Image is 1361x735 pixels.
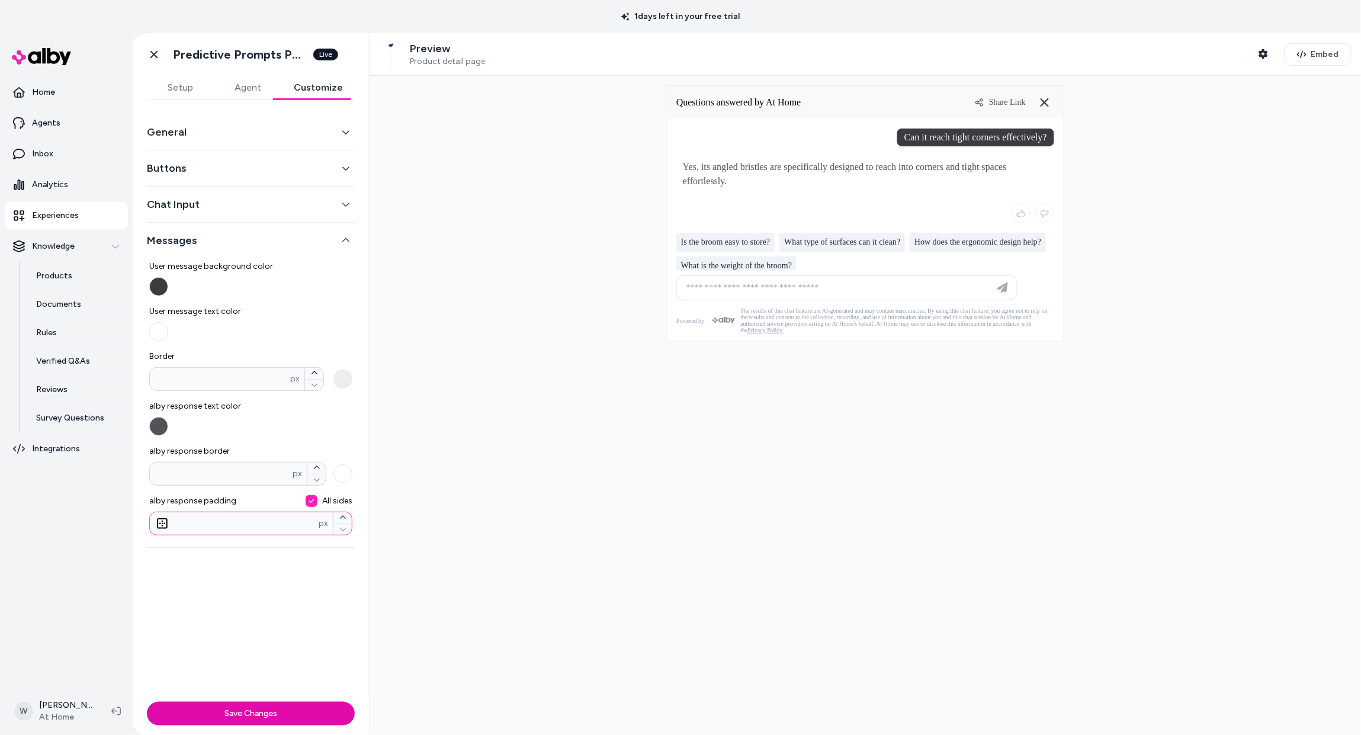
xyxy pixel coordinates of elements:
[319,518,328,529] span: px
[5,435,128,463] a: Integrations
[24,375,128,404] a: Reviews
[32,240,75,252] p: Knowledge
[333,464,352,483] button: alby response borderpx
[305,368,323,379] button: Borderpx
[149,445,352,457] span: alby response border
[24,404,128,432] a: Survey Questions
[307,463,326,474] button: alby response borderpx
[322,495,352,507] span: All sides
[306,495,317,507] button: All sides
[147,232,355,249] button: Messages
[5,232,128,261] button: Knowledge
[149,417,168,436] button: alby response text color
[149,322,168,341] button: User message text color
[24,262,128,290] a: Products
[147,249,355,538] div: Messages
[5,140,128,168] a: Inbox
[149,495,352,507] label: alby response padding
[36,299,81,310] p: Documents
[36,412,104,424] p: Survey Questions
[5,109,128,137] a: Agents
[614,11,747,23] p: 1 days left in your free trial
[149,400,352,412] span: alby response text color
[12,48,71,65] img: alby Logo
[410,56,485,67] span: Product detail page
[36,384,68,396] p: Reviews
[36,355,90,367] p: Verified Q&As
[32,179,68,191] p: Analytics
[147,196,355,213] button: Chat Input
[39,711,92,723] span: At Home
[32,117,60,129] p: Agents
[32,86,55,98] p: Home
[14,702,33,721] span: W
[214,76,282,100] button: Agent
[36,327,57,339] p: Rules
[24,290,128,319] a: Documents
[150,468,293,480] input: alby response borderpx
[149,306,352,317] span: User message text color
[7,692,102,730] button: W[PERSON_NAME]At Home
[149,261,352,272] span: User message background color
[39,699,92,711] p: [PERSON_NAME]
[5,201,128,230] a: Experiences
[5,78,128,107] a: Home
[307,474,326,486] button: alby response borderpx
[150,373,290,385] input: Borderpx
[149,351,352,362] span: Border
[32,443,80,455] p: Integrations
[379,43,403,66] img: Mr. Clean Angle Broom, White, sold by At Home
[1285,43,1352,66] button: Embed
[36,270,72,282] p: Products
[32,148,53,160] p: Inbox
[24,347,128,375] a: Verified Q&As
[313,49,338,60] div: Live
[1311,49,1339,60] span: Embed
[173,47,306,62] h1: Predictive Prompts PDP
[147,702,355,726] button: Save Changes
[32,210,79,222] p: Experiences
[282,76,355,100] button: Customize
[147,76,214,100] button: Setup
[147,124,355,140] button: General
[305,379,323,391] button: Borderpx
[147,160,355,176] button: Buttons
[24,319,128,347] a: Rules
[333,370,352,389] button: Borderpx
[410,42,485,56] p: Preview
[149,277,168,296] button: User message background color
[290,373,300,385] span: px
[293,468,302,480] span: px
[5,171,128,199] a: Analytics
